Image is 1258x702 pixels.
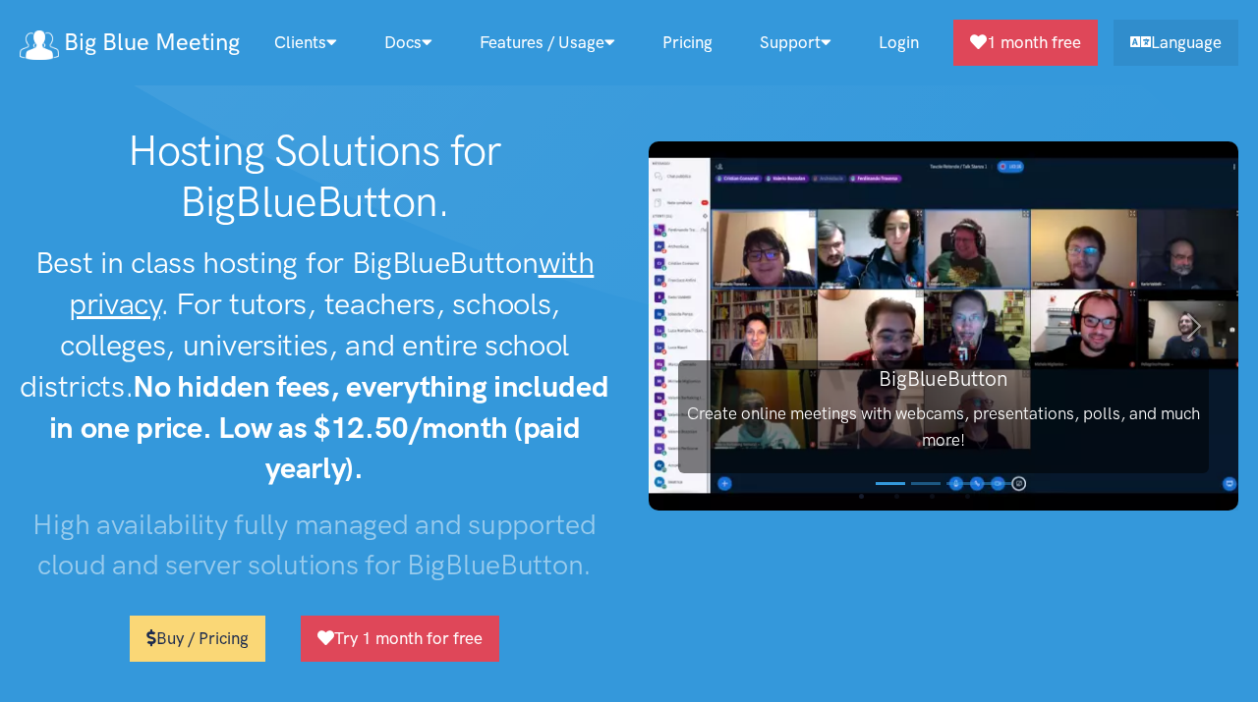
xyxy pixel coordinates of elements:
[361,22,456,64] a: Docs
[678,364,1209,393] h3: BigBlueButton
[49,368,609,487] strong: No hidden fees, everything included in one price. Low as $12.50/month (paid yearly).
[639,22,736,64] a: Pricing
[130,616,265,662] a: Buy / Pricing
[1114,20,1238,66] a: Language
[301,616,499,662] a: Try 1 month for free
[20,30,59,60] img: logo
[736,22,855,64] a: Support
[855,22,943,64] a: Login
[20,126,609,227] h1: Hosting Solutions for BigBlueButton.
[20,243,609,489] h2: Best in class hosting for BigBlueButton . For tutors, teachers, schools, colleges, universities, ...
[251,22,361,64] a: Clients
[20,505,609,584] h3: High availability fully managed and supported cloud and server solutions for BigBlueButton.
[649,141,1238,511] img: BigBlueButton screenshot
[20,22,240,64] a: Big Blue Meeting
[678,401,1209,454] p: Create online meetings with webcams, presentations, polls, and much more!
[953,20,1098,66] a: 1 month free
[456,22,639,64] a: Features / Usage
